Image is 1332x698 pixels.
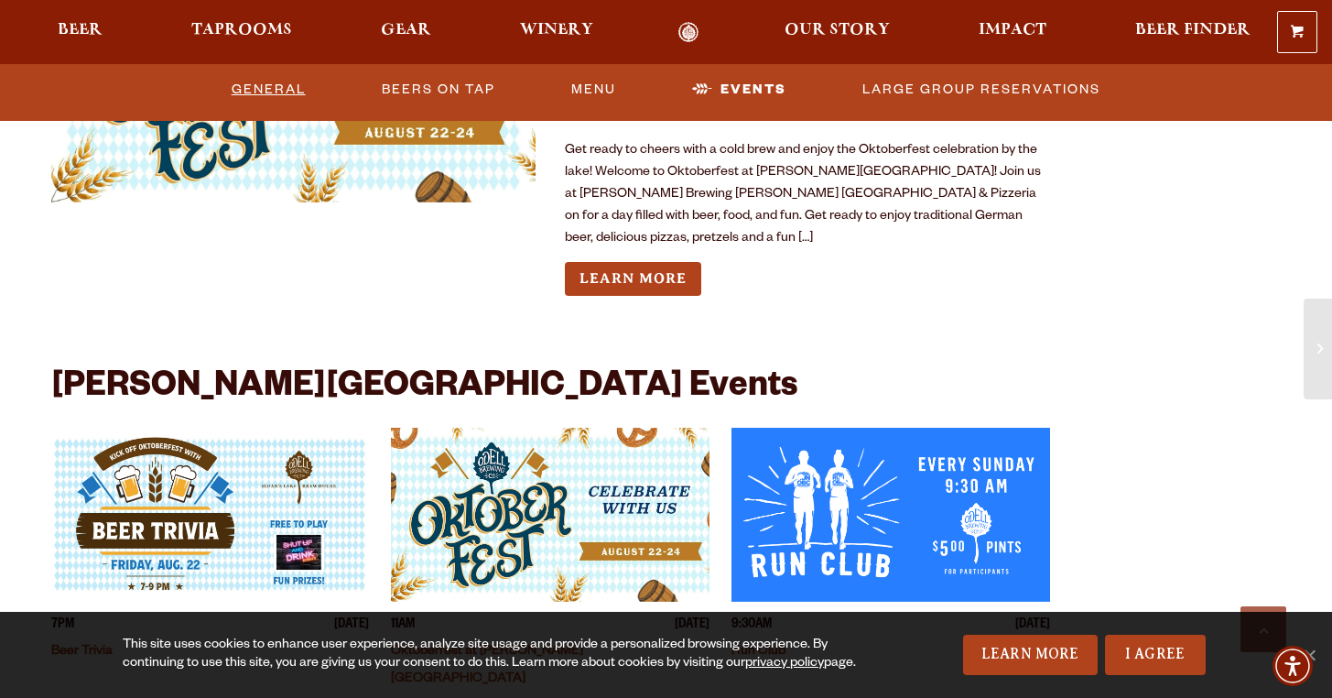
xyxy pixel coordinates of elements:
[123,637,867,673] div: This site uses cookies to enhance user experience, analyze site usage and provide a personalized ...
[1105,635,1206,675] a: I Agree
[963,635,1098,675] a: Learn More
[785,23,890,38] span: Our Story
[46,22,114,43] a: Beer
[179,22,304,43] a: Taprooms
[745,657,824,671] a: privacy policy
[520,23,593,38] span: Winery
[565,262,701,296] a: Learn more about Oktoberfest at Sloan’s Lake
[565,140,1050,250] p: Get ready to cheers with a cold brew and enjoy the Oktoberfest celebration by the lake! Welcome t...
[1135,23,1251,38] span: Beer Finder
[967,22,1058,43] a: Impact
[654,22,722,43] a: Odell Home
[685,69,794,111] a: Events
[191,23,292,38] span: Taprooms
[51,369,797,409] h2: [PERSON_NAME][GEOGRAPHIC_DATA] Events
[508,22,605,43] a: Winery
[369,22,443,43] a: Gear
[1123,22,1262,43] a: Beer Finder
[58,23,103,38] span: Beer
[1240,606,1286,652] a: Scroll to top
[224,69,313,111] a: General
[564,69,623,111] a: Menu
[391,428,709,602] a: View event details
[51,428,370,602] a: View event details
[381,23,431,38] span: Gear
[979,23,1046,38] span: Impact
[855,69,1108,111] a: Large Group Reservations
[1272,646,1313,686] div: Accessibility Menu
[731,428,1050,602] a: View event details
[374,69,503,111] a: Beers On Tap
[773,22,902,43] a: Our Story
